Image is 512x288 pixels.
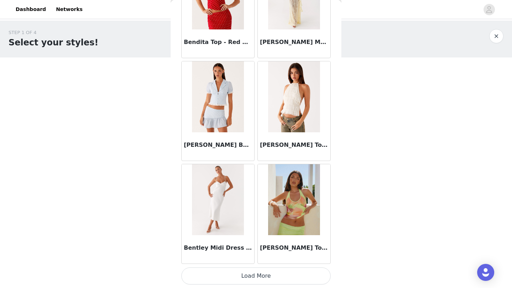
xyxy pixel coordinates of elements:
img: Bentley Midi Dress - White [192,164,244,235]
div: Open Intercom Messenger [477,264,494,281]
h3: [PERSON_NAME] Button Up Top - Blue White Stripe [184,141,252,149]
h3: Bendita Top - Red Polka Dot [184,38,252,46]
button: Load More [181,267,331,284]
a: Dashboard [11,1,50,17]
img: Bennie Halter Top - Ivory [268,61,320,132]
h3: [PERSON_NAME] Top - Green Tropical [260,244,328,252]
h3: [PERSON_NAME] Maxi Dress - Yellow [260,38,328,46]
h1: Select your styles! [9,36,98,49]
div: avatar [486,4,492,15]
a: Networks [52,1,87,17]
div: STEP 1 OF 4 [9,29,98,36]
img: Bennett Button Up Top - Blue White Stripe [192,61,244,132]
h3: Bentley Midi Dress - White [184,244,252,252]
img: Bernie Halter Top - Green Tropical [268,164,320,235]
h3: [PERSON_NAME] Top - Ivory [260,141,328,149]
